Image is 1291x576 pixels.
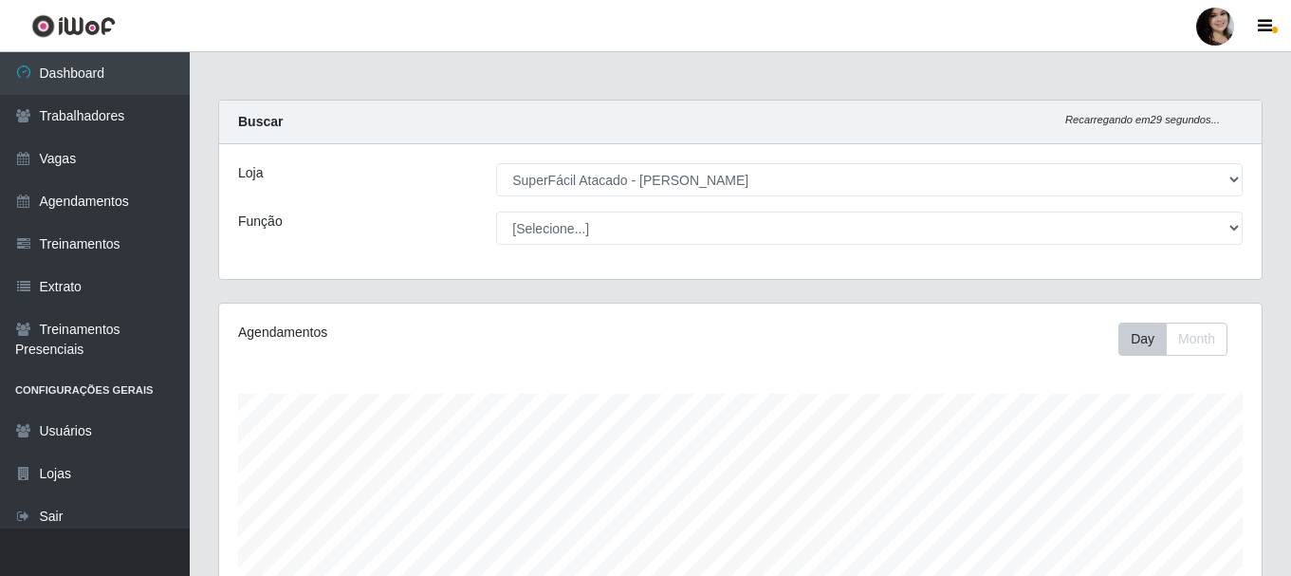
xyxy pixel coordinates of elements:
[238,323,640,343] div: Agendamentos
[1118,323,1167,356] button: Day
[238,114,283,129] strong: Buscar
[31,14,116,38] img: CoreUI Logo
[1118,323,1243,356] div: Toolbar with button groups
[238,163,263,183] label: Loja
[238,212,283,232] label: Função
[1166,323,1227,356] button: Month
[1118,323,1227,356] div: First group
[1065,114,1220,125] i: Recarregando em 29 segundos...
